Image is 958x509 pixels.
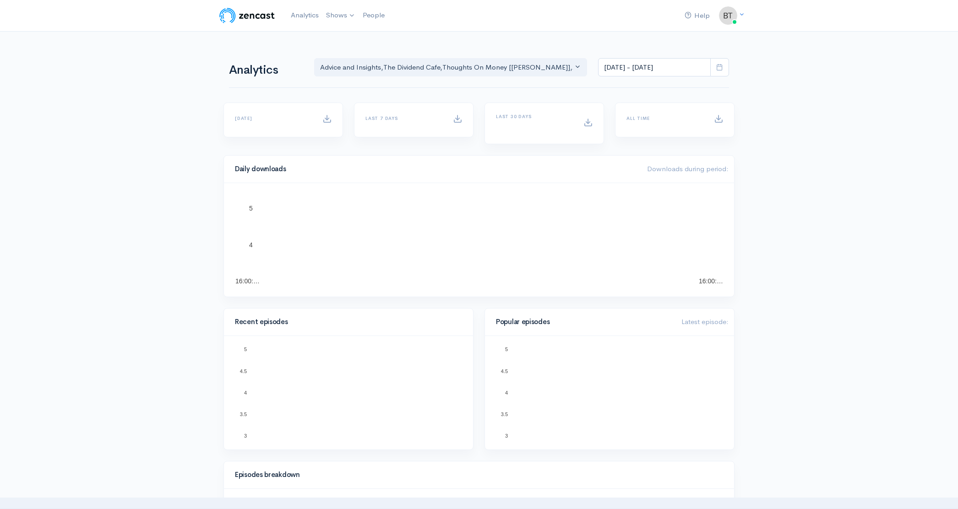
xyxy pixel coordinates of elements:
a: Analytics [287,5,322,25]
svg: A chart. [235,347,462,439]
text: 16:00:… [699,277,723,285]
img: ZenCast Logo [218,6,276,25]
h6: Last 30 days [496,114,572,119]
h4: Episodes breakdown [235,471,718,479]
h6: All time [626,116,703,121]
input: analytics date range selector [598,58,711,77]
a: People [359,5,388,25]
text: 5 [505,347,508,352]
text: 4.5 [501,368,508,374]
h4: Daily downloads [235,165,636,173]
svg: A chart. [496,347,723,439]
text: 3.5 [240,412,247,417]
text: 5 [249,205,253,212]
text: 4.5 [240,368,247,374]
a: Help [681,6,713,26]
span: Latest episode: [681,317,729,326]
div: Advice and Insights , The Dividend Cafe , Thoughts On Money [[PERSON_NAME]] , Alt Blend , On the ... [320,62,573,73]
img: ... [719,6,737,25]
span: Downloads during period: [647,164,729,173]
text: 4 [249,241,253,249]
button: Advice and Insights, The Dividend Cafe, Thoughts On Money [TOM], Alt Blend, On the Hook [314,58,587,77]
text: 3 [505,433,508,439]
h1: Analytics [229,64,303,77]
text: 16:00:… [235,277,260,285]
h6: Last 7 days [365,116,442,121]
h6: [DATE] [235,116,311,121]
text: 4 [244,390,247,395]
a: Shows [322,5,359,26]
svg: A chart. [235,194,723,286]
text: 5 [244,347,247,352]
text: 4 [505,390,508,395]
h4: Recent episodes [235,318,457,326]
h4: Popular episodes [496,318,670,326]
text: 3.5 [501,412,508,417]
text: 3 [244,433,247,439]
